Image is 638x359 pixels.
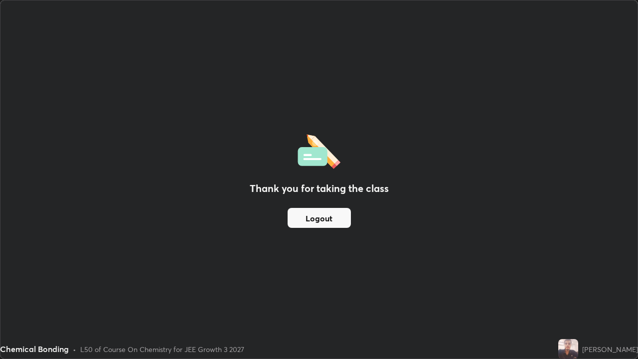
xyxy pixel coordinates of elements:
img: offlineFeedback.1438e8b3.svg [298,131,340,169]
img: 73469f3a0533488fa98b30d297c2c94e.jpg [558,339,578,359]
div: [PERSON_NAME] [582,344,638,355]
div: • [73,344,76,355]
h2: Thank you for taking the class [250,181,389,196]
button: Logout [288,208,351,228]
div: L50 of Course On Chemistry for JEE Growth 3 2027 [80,344,244,355]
